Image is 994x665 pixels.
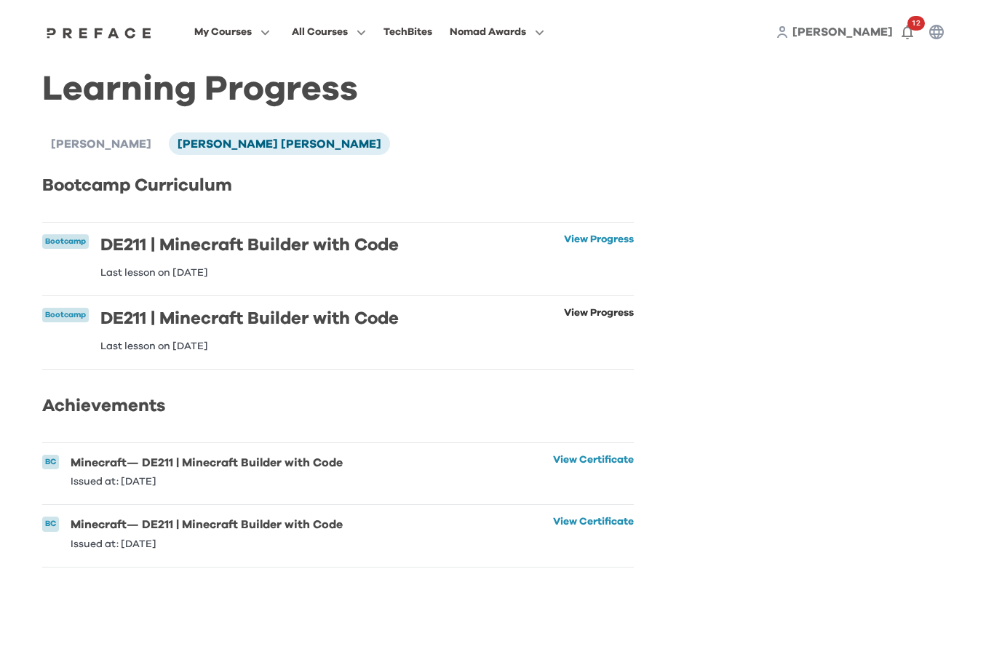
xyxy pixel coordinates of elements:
[100,308,399,330] h6: DE211 | Minecraft Builder with Code
[45,518,56,530] p: BC
[178,138,381,150] span: [PERSON_NAME] [PERSON_NAME]
[45,456,56,469] p: BC
[190,23,274,41] button: My Courses
[564,308,634,351] a: View Progress
[445,23,549,41] button: Nomad Awards
[71,517,343,533] h6: Minecraft — DE211 | Minecraft Builder with Code
[71,477,343,487] p: Issued at: [DATE]
[792,26,893,38] span: [PERSON_NAME]
[42,172,634,199] h2: Bootcamp Curriculum
[45,236,86,248] p: Bootcamp
[907,16,925,31] span: 12
[71,455,343,471] h6: Minecraft — DE211 | Minecraft Builder with Code
[893,17,922,47] button: 12
[450,23,526,41] span: Nomad Awards
[383,23,432,41] div: TechBites
[43,26,155,38] a: Preface Logo
[100,341,399,351] p: Last lesson on [DATE]
[100,234,399,256] h6: DE211 | Minecraft Builder with Code
[792,23,893,41] a: [PERSON_NAME]
[51,138,151,150] span: [PERSON_NAME]
[71,539,343,549] p: Issued at: [DATE]
[194,23,252,41] span: My Courses
[100,268,399,278] p: Last lesson on [DATE]
[42,393,634,419] h2: Achievements
[43,27,155,39] img: Preface Logo
[45,309,86,322] p: Bootcamp
[553,517,634,549] a: View Certificate
[292,23,348,41] span: All Courses
[42,81,634,97] h1: Learning Progress
[564,234,634,278] a: View Progress
[287,23,370,41] button: All Courses
[553,455,634,487] a: View Certificate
